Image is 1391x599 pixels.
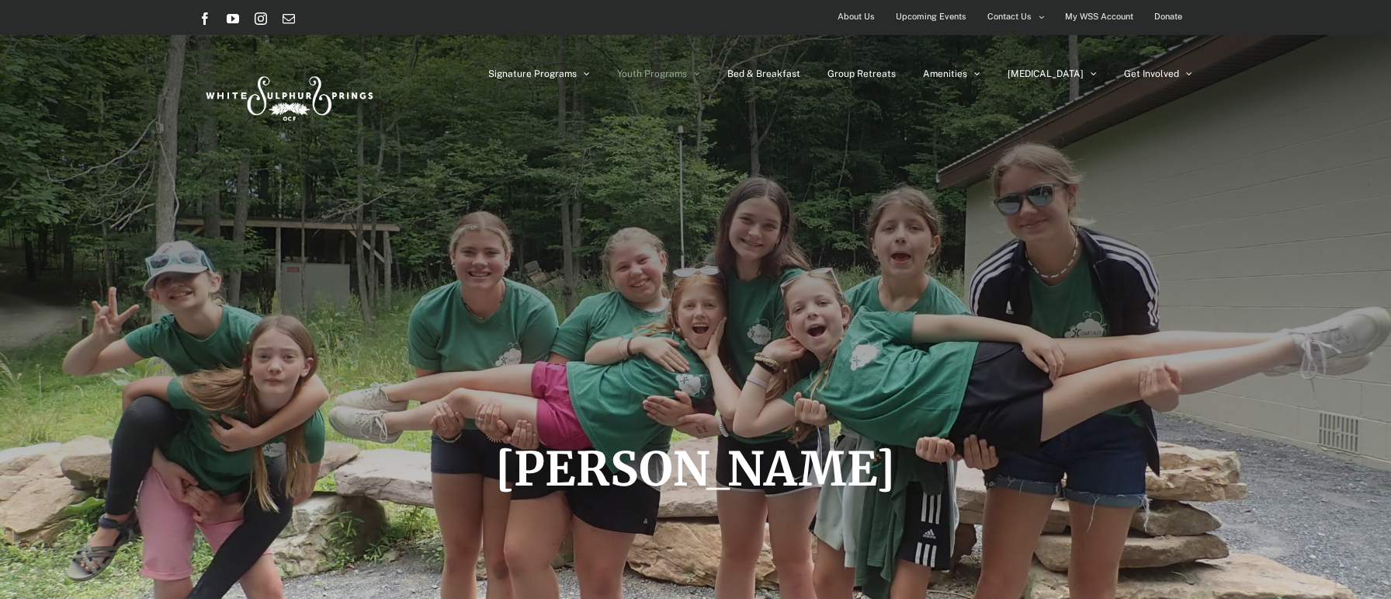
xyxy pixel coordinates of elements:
[1008,69,1084,78] span: [MEDICAL_DATA]
[495,440,896,498] span: [PERSON_NAME]
[199,12,211,25] a: Facebook
[617,69,687,78] span: Youth Programs
[923,35,980,113] a: Amenities
[255,12,267,25] a: Instagram
[617,35,700,113] a: Youth Programs
[827,35,896,113] a: Group Retreats
[838,5,875,28] span: About Us
[488,35,590,113] a: Signature Programs
[727,35,800,113] a: Bed & Breakfast
[488,69,577,78] span: Signature Programs
[488,35,1192,113] nav: Main Menu
[1124,69,1179,78] span: Get Involved
[1065,5,1133,28] span: My WSS Account
[1154,5,1182,28] span: Donate
[227,12,239,25] a: YouTube
[827,69,896,78] span: Group Retreats
[987,5,1032,28] span: Contact Us
[283,12,295,25] a: Email
[1124,35,1192,113] a: Get Involved
[896,5,966,28] span: Upcoming Events
[199,59,377,132] img: White Sulphur Springs Logo
[923,69,967,78] span: Amenities
[1008,35,1097,113] a: [MEDICAL_DATA]
[727,69,800,78] span: Bed & Breakfast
